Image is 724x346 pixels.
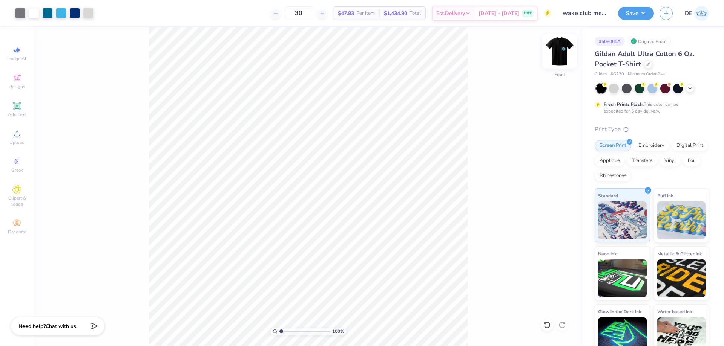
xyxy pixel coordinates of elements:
span: Neon Ink [598,250,617,258]
img: Djian Evardoni [694,6,709,21]
span: # G230 [610,71,624,78]
span: Chat with us. [46,323,77,330]
img: Metallic & Glitter Ink [657,259,706,297]
div: Original Proof [629,37,671,46]
span: DE [685,9,692,18]
span: Designs [9,84,25,90]
span: Per Item [356,9,375,17]
span: Decorate [8,229,26,235]
div: Print Type [595,125,709,134]
span: 100 % [332,328,344,335]
span: Water based Ink [657,308,692,316]
span: Gildan Adult Ultra Cotton 6 Oz. Pocket T-Shirt [595,49,694,69]
div: Rhinestones [595,170,631,181]
span: Clipart & logos [4,195,30,207]
strong: Fresh Prints Flash: [604,101,644,107]
div: Foil [683,155,701,166]
div: This color can be expedited for 5 day delivery. [604,101,696,114]
div: Vinyl [660,155,681,166]
div: # 508085A [595,37,625,46]
button: Save [618,7,654,20]
img: Standard [598,201,647,239]
a: DE [685,6,709,21]
span: Add Text [8,111,26,117]
span: Gildan [595,71,607,78]
span: $47.83 [338,9,354,17]
img: Puff Ink [657,201,706,239]
span: Puff Ink [657,192,673,200]
div: Screen Print [595,140,631,151]
span: $1,434.90 [384,9,407,17]
span: Image AI [8,56,26,62]
span: Total [410,9,421,17]
input: – – [284,6,313,20]
span: Standard [598,192,618,200]
div: Transfers [627,155,657,166]
img: Neon Ink [598,259,647,297]
span: Greek [11,167,23,173]
img: Front [545,36,575,66]
strong: Need help? [18,323,46,330]
span: [DATE] - [DATE] [479,9,519,17]
span: FREE [524,11,532,16]
div: Embroidery [633,140,669,151]
span: Upload [9,139,25,145]
div: Applique [595,155,625,166]
span: Metallic & Glitter Ink [657,250,702,258]
span: Glow in the Dark Ink [598,308,641,316]
div: Digital Print [672,140,708,151]
input: Untitled Design [557,6,612,21]
span: Est. Delivery [436,9,465,17]
div: Front [554,71,565,78]
span: Minimum Order: 24 + [628,71,666,78]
